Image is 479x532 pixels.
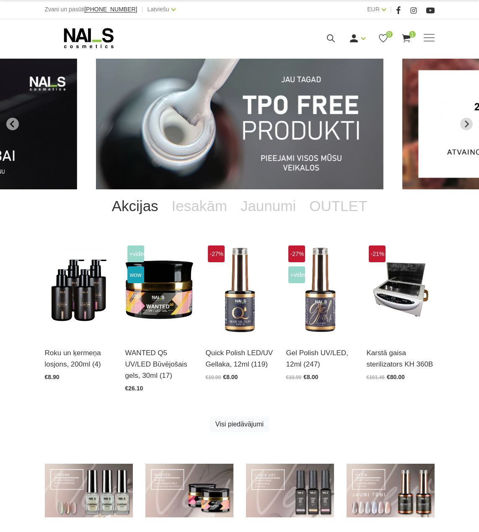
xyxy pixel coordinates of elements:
a: Iesakām [165,189,234,223]
span: €101.45 [367,374,385,380]
a: Quick Polish LED/UV Gellaka, 12ml (119) [206,347,274,370]
span: -27% [208,245,225,262]
span: €26.10 [125,385,143,392]
span: €8.00 [223,374,238,380]
img: Karstā gaisa sterilizatoru var izmantot skaistumkopšanas salonos, manikīra kabinetos, ēdināšanas ... [367,243,435,337]
span: €8.00 [303,374,318,380]
div: Zvani un pasūti [45,4,137,15]
a: EUR [367,4,380,14]
img: Ilgnoturīga, intensīvi pigmentēta gellaka. Viegli klājas, lieliski žūst, nesaraujas, neatkāpjas n... [286,243,354,337]
span: €8.90 [45,374,60,380]
a: Karstā gaisa sterilizators KH 360B [367,347,435,370]
img: BAROJOŠS roku un ķermeņa LOSJONSBALI COCONUT barojošs roku un ķermeņa losjons paredzēts jebkura t... [45,243,113,337]
span: €10.90 [206,374,221,380]
span: 1 [409,31,416,38]
img: Ātri, ērti un vienkārši!Intensīvi pigmentēta gellaka, kas perfekti klājas arī vienā slānī, tādā v... [206,243,274,337]
a: Gel Polish UV/LED, 12ml (247) [286,347,354,370]
span: +Video [127,245,144,262]
a: WANTED Q5 UV/LED Būvējošais gels, 30ml (17) [125,347,193,382]
a: 1 [401,33,412,44]
span: | [141,4,143,15]
a: Latviešu [147,4,169,14]
a: OUTLET [303,189,374,223]
a: Visi piedāvājumi [210,416,269,432]
span: top [127,287,144,304]
a: Akcijas [105,189,165,223]
span: -27% [288,245,305,262]
span: +Video [288,266,305,283]
li: 1 of 12 [96,59,383,189]
a: Roku un ķermeņa losjons, 200ml (4) [45,347,113,370]
span: €10.90 [286,374,302,380]
span: 0 [386,31,393,38]
span: €80.00 [387,374,405,380]
button: Go to last slide [6,118,19,130]
span: | [390,4,392,15]
a: Jaunumi [234,189,303,223]
span: -21% [369,245,386,262]
span: wow [127,266,144,283]
button: Next slide [460,118,473,130]
a: [PHONE_NUMBER] [84,6,137,13]
img: Gels WANTED NAILS cosmetics tehniķu komanda ir radījusi gelu, kas ilgi jau ir katra meistara mekl... [125,243,193,337]
a: 0 [378,33,388,44]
